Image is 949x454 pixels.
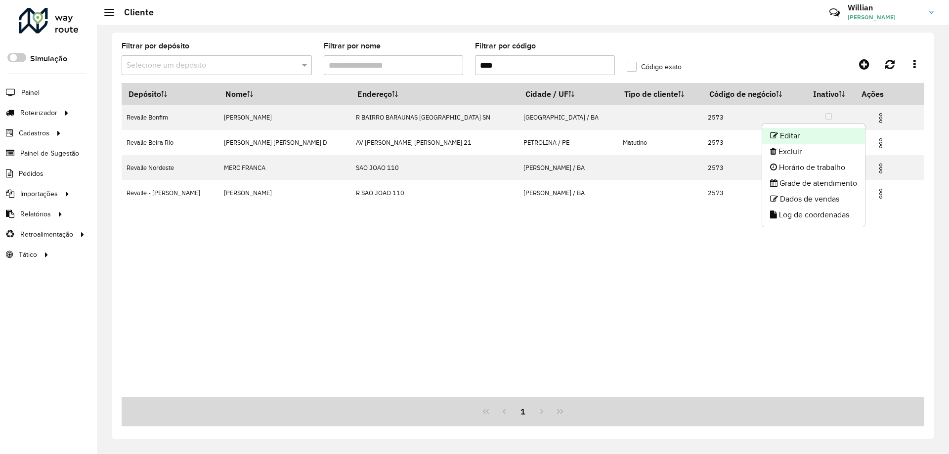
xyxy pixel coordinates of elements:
label: Simulação [30,53,67,65]
td: AV [PERSON_NAME] [PERSON_NAME] 21 [350,130,518,155]
span: [PERSON_NAME] [848,13,922,22]
h2: Cliente [114,7,154,18]
label: Filtrar por depósito [122,40,189,52]
button: 1 [514,402,532,421]
td: Revalle Nordeste [122,155,219,180]
label: Código exato [627,62,682,72]
span: Painel de Sugestão [20,148,79,159]
li: Grade de atendimento [762,175,865,191]
td: [PERSON_NAME] / BA [518,180,618,206]
span: Pedidos [19,168,43,179]
td: 2573 [703,105,803,130]
td: Revalle Beira Rio [122,130,219,155]
a: Contato Rápido [824,2,845,23]
td: MERC FRANCA [219,155,351,180]
label: Filtrar por código [475,40,536,52]
td: [PERSON_NAME] / BA [518,155,618,180]
td: [GEOGRAPHIC_DATA] / BA [518,105,618,130]
span: Tático [19,249,37,260]
th: Ações [855,83,914,104]
td: [PERSON_NAME] [219,105,351,130]
td: R BAIRRO BARAUNAS [GEOGRAPHIC_DATA] SN [350,105,518,130]
span: Retroalimentação [20,229,73,240]
td: Revalle - [PERSON_NAME] [122,180,219,206]
li: Log de coordenadas [762,207,865,223]
th: Tipo de cliente [617,83,702,105]
td: Matutino [617,130,702,155]
th: Depósito [122,83,219,105]
td: 2573 [703,180,803,206]
th: Código de negócio [703,83,803,105]
li: Dados de vendas [762,191,865,207]
td: 2573 [703,155,803,180]
td: PETROLINA / PE [518,130,618,155]
td: Revalle Bonfim [122,105,219,130]
td: SAO JOAO 110 [350,155,518,180]
span: Importações [20,189,58,199]
li: Excluir [762,144,865,160]
td: 2573 [703,130,803,155]
th: Nome [219,83,351,105]
td: [PERSON_NAME] [219,180,351,206]
th: Endereço [350,83,518,105]
span: Cadastros [19,128,49,138]
li: Editar [762,128,865,144]
span: Roteirizador [20,108,57,118]
label: Filtrar por nome [324,40,381,52]
th: Inativo [803,83,855,105]
span: Relatórios [20,209,51,219]
td: [PERSON_NAME] [PERSON_NAME] D [219,130,351,155]
td: R SAO JOAO 110 [350,180,518,206]
li: Horário de trabalho [762,160,865,175]
span: Painel [21,87,40,98]
th: Cidade / UF [518,83,618,105]
h3: Willian [848,3,922,12]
